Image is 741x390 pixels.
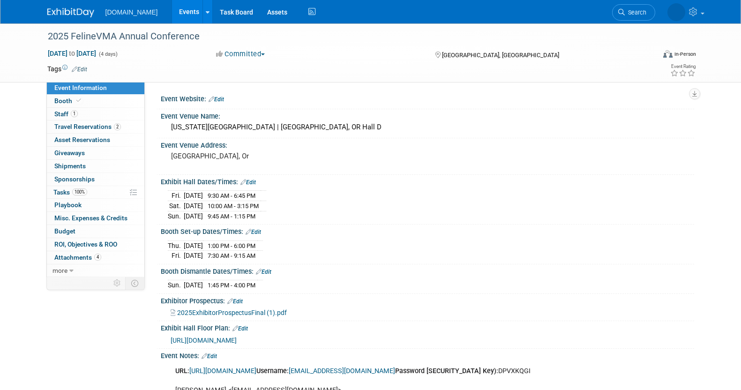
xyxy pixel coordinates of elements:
[289,367,395,375] a: [EMAIL_ADDRESS][DOMAIN_NAME]
[208,282,255,289] span: 1:45 PM - 4:00 PM
[125,277,144,289] td: Toggle Event Tabs
[168,240,184,251] td: Thu.
[227,298,243,305] a: Edit
[168,201,184,211] td: Sat.
[663,50,673,58] img: Format-Inperson.png
[47,82,144,94] a: Event Information
[54,240,117,248] span: ROI, Objectives & ROO
[189,367,256,375] a: [URL][DOMAIN_NAME]
[47,147,144,159] a: Giveaways
[54,136,110,143] span: Asset Reservations
[256,269,271,275] a: Edit
[395,367,498,375] b: Password [SECURITY_DATA] Key):
[256,367,289,375] b: Username:
[667,3,685,21] img: Iuliia Bulow
[161,321,694,333] div: Exhibit Hall Floor Plan:
[177,309,287,316] span: 2025ExhibitorProspectusFinal (1).pdf
[53,188,87,196] span: Tasks
[161,109,694,121] div: Event Venue Name:
[76,98,81,103] i: Booth reservation complete
[47,238,144,251] a: ROI, Objectives & ROO
[105,8,158,16] span: [DOMAIN_NAME]
[240,179,256,186] a: Edit
[47,134,144,146] a: Asset Reservations
[184,280,203,290] td: [DATE]
[670,64,696,69] div: Event Rating
[54,227,75,235] span: Budget
[161,225,694,237] div: Booth Set-up Dates/Times:
[54,84,107,91] span: Event Information
[54,123,121,130] span: Travel Reservations
[625,9,646,16] span: Search
[171,152,373,160] pre: [GEOGRAPHIC_DATA], Or
[442,52,559,59] span: [GEOGRAPHIC_DATA], [GEOGRAPHIC_DATA]
[168,120,687,135] div: [US_STATE][GEOGRAPHIC_DATA] | [GEOGRAPHIC_DATA], OR Hall D
[47,120,144,133] a: Travel Reservations2
[114,123,121,130] span: 2
[47,173,144,186] a: Sponsorships
[184,240,203,251] td: [DATE]
[72,188,87,195] span: 100%
[54,162,86,170] span: Shipments
[232,325,248,332] a: Edit
[71,110,78,117] span: 1
[47,64,87,74] td: Tags
[47,8,94,17] img: ExhibitDay
[54,149,85,157] span: Giveaways
[72,66,87,73] a: Edit
[45,28,641,45] div: 2025 FelineVMA Annual Conference
[202,353,217,360] a: Edit
[54,214,127,222] span: Misc. Expenses & Credits
[171,337,237,344] a: [URL][DOMAIN_NAME]
[208,202,259,210] span: 10:00 AM - 3:15 PM
[600,49,696,63] div: Event Format
[175,367,189,375] b: URL:
[246,229,261,235] a: Edit
[67,50,76,57] span: to
[54,110,78,118] span: Staff
[161,138,694,150] div: Event Venue Address:
[208,213,255,220] span: 9:45 AM - 1:15 PM
[168,211,184,221] td: Sun.
[161,264,694,277] div: Booth Dismantle Dates/Times:
[168,280,184,290] td: Sun.
[98,51,118,57] span: (4 days)
[168,191,184,201] td: Fri.
[184,251,203,261] td: [DATE]
[47,160,144,172] a: Shipments
[208,192,255,199] span: 9:30 AM - 6:45 PM
[47,199,144,211] a: Playbook
[94,254,101,261] span: 4
[54,254,101,261] span: Attachments
[184,201,203,211] td: [DATE]
[109,277,126,289] td: Personalize Event Tab Strip
[612,4,655,21] a: Search
[171,309,287,316] a: 2025ExhibitorProspectusFinal (1).pdf
[47,49,97,58] span: [DATE] [DATE]
[184,191,203,201] td: [DATE]
[161,349,694,361] div: Event Notes:
[47,108,144,120] a: Staff1
[208,242,255,249] span: 1:00 PM - 6:00 PM
[161,294,694,306] div: Exhibitor Prospectus:
[47,225,144,238] a: Budget
[47,212,144,225] a: Misc. Expenses & Credits
[47,264,144,277] a: more
[47,186,144,199] a: Tasks100%
[161,92,694,104] div: Event Website:
[168,251,184,261] td: Fri.
[674,51,696,58] div: In-Person
[52,267,67,274] span: more
[54,97,83,105] span: Booth
[208,252,255,259] span: 7:30 AM - 9:15 AM
[54,175,95,183] span: Sponsorships
[47,95,144,107] a: Booth
[161,175,694,187] div: Exhibit Hall Dates/Times:
[213,49,269,59] button: Committed
[184,211,203,221] td: [DATE]
[47,251,144,264] a: Attachments4
[209,96,224,103] a: Edit
[54,201,82,209] span: Playbook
